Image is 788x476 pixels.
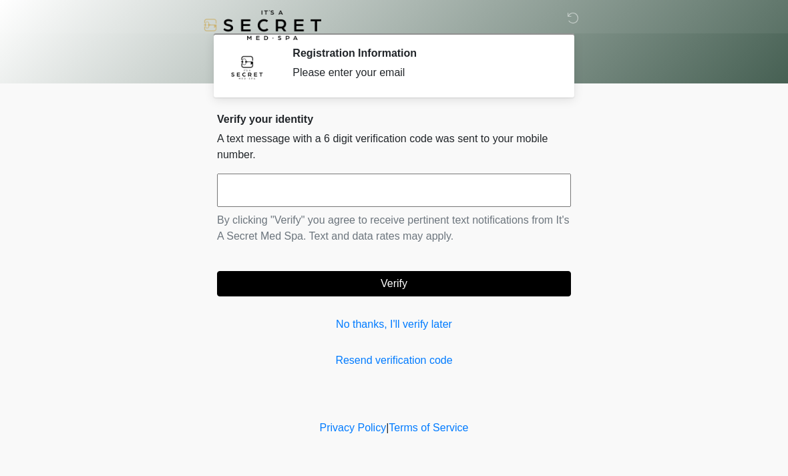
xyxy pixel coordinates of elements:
[386,422,389,433] a: |
[217,113,571,126] h2: Verify your identity
[217,352,571,369] a: Resend verification code
[217,131,571,163] p: A text message with a 6 digit verification code was sent to your mobile number.
[217,271,571,296] button: Verify
[292,47,551,59] h2: Registration Information
[217,316,571,332] a: No thanks, I'll verify later
[320,422,387,433] a: Privacy Policy
[204,10,321,40] img: It's A Secret Med Spa Logo
[389,422,468,433] a: Terms of Service
[292,65,551,81] div: Please enter your email
[227,47,267,87] img: Agent Avatar
[217,212,571,244] p: By clicking "Verify" you agree to receive pertinent text notifications from It's A Secret Med Spa...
